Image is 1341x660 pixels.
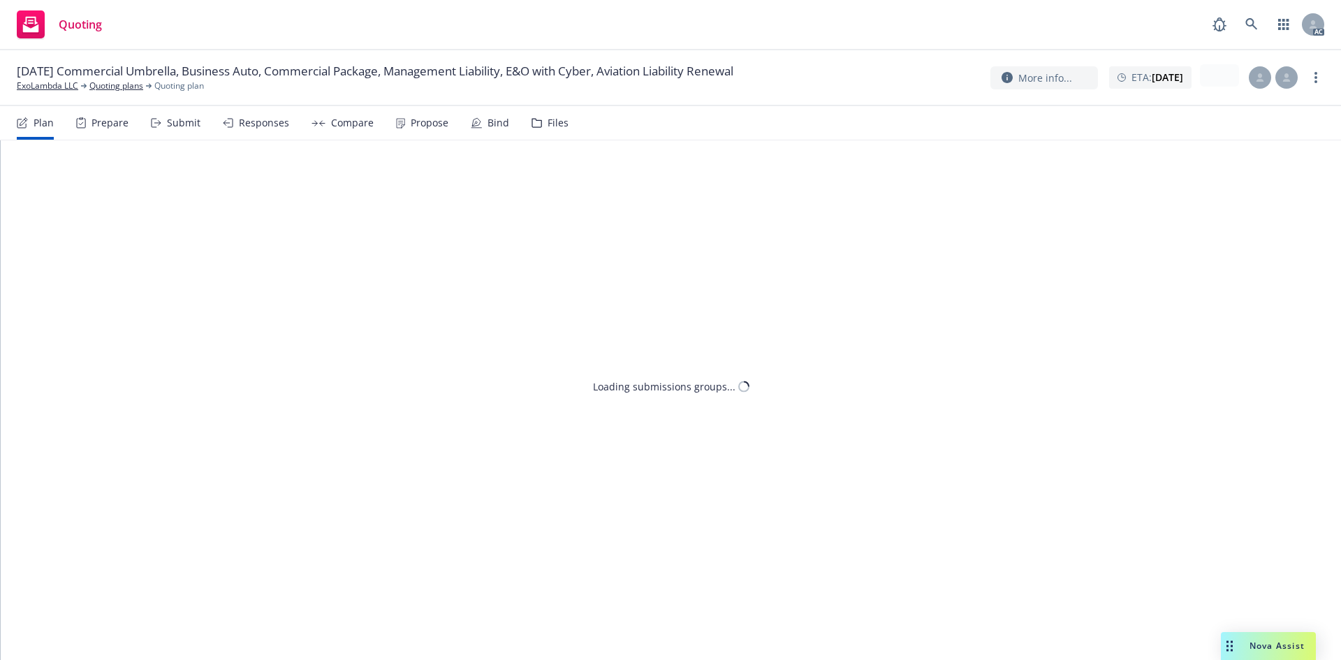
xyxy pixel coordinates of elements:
[411,117,448,129] div: Propose
[548,117,569,129] div: Files
[17,63,733,80] span: [DATE] Commercial Umbrella, Business Auto, Commercial Package, Management Liability, E&O with Cyb...
[331,117,374,129] div: Compare
[1206,10,1233,38] a: Report a Bug
[167,117,200,129] div: Submit
[1238,10,1266,38] a: Search
[34,117,54,129] div: Plan
[239,117,289,129] div: Responses
[59,19,102,30] span: Quoting
[990,66,1098,89] button: More info...
[17,80,78,92] a: ExoLambda LLC
[1270,10,1298,38] a: Switch app
[89,80,143,92] a: Quoting plans
[1018,71,1072,85] span: More info...
[1152,71,1183,84] strong: [DATE]
[1307,69,1324,86] a: more
[1250,640,1305,652] span: Nova Assist
[154,80,204,92] span: Quoting plan
[1221,632,1238,660] div: Drag to move
[11,5,108,44] a: Quoting
[488,117,509,129] div: Bind
[1131,70,1183,85] span: ETA :
[91,117,129,129] div: Prepare
[1221,632,1316,660] button: Nova Assist
[593,379,735,394] div: Loading submissions groups...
